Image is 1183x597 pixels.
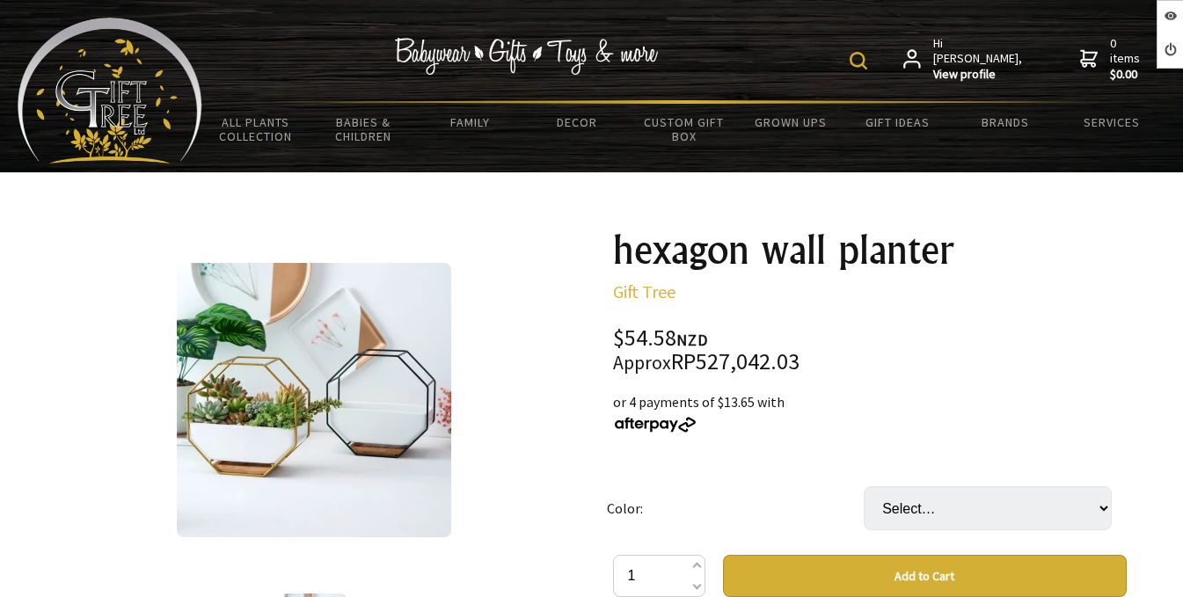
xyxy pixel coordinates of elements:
[737,104,844,141] a: Grown Ups
[676,330,708,350] span: NZD
[613,229,1127,271] h1: hexagon wall planter
[202,104,310,155] a: All Plants Collection
[933,67,1024,83] strong: View profile
[416,104,523,141] a: Family
[850,52,867,69] img: product search
[1058,104,1165,141] a: Services
[177,263,451,537] img: hexagon wall planter
[613,351,671,375] small: Approx
[613,280,675,302] a: Gift Tree
[933,36,1024,83] span: Hi [PERSON_NAME],
[18,18,202,164] img: Babyware - Gifts - Toys and more...
[394,38,658,75] img: Babywear - Gifts - Toys & more
[607,462,864,555] td: Color:
[613,417,697,433] img: Afterpay
[310,104,417,155] a: Babies & Children
[723,555,1127,597] button: Add to Cart
[903,36,1024,83] a: Hi [PERSON_NAME],View profile
[1110,67,1143,83] strong: $0.00
[1110,35,1143,83] span: 0 items
[844,104,952,141] a: Gift Ideas
[952,104,1059,141] a: Brands
[613,327,1127,374] div: $54.58 RP527,042.03
[631,104,738,155] a: Custom Gift Box
[1080,36,1143,83] a: 0 items$0.00
[523,104,631,141] a: Decor
[613,391,1127,433] div: or 4 payments of $13.65 with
